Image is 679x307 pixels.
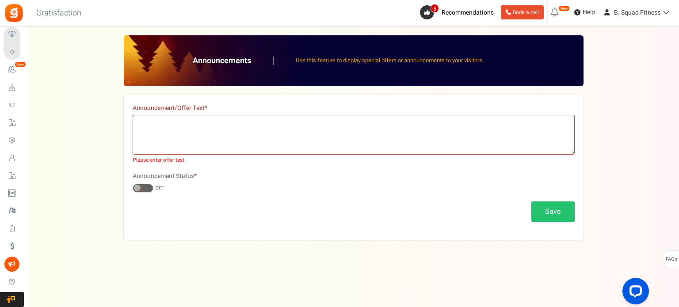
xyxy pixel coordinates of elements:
label: Announcement Status [133,172,197,181]
a: New [4,62,24,77]
span: Please enter offer text [133,157,575,163]
h3: Gratisfaction [27,4,91,22]
span: OFF [156,185,164,191]
h2: Announcements [193,57,274,65]
a: 5 Recommendations [420,5,497,19]
button: Save [531,201,575,222]
span: Help [580,8,595,17]
a: Help [571,5,599,19]
span: B. Squad Fitness [614,8,660,17]
label: Announcement/Offer Text [133,104,207,113]
span: Recommendations [442,8,494,17]
img: Gratisfaction [4,3,24,23]
span: FAQs [665,251,677,268]
p: Use this feature to display special offers or announcements to your visitors. [296,57,484,65]
span: 5 [431,4,439,13]
a: Book a call [501,5,544,19]
em: New [15,61,26,68]
em: New [558,5,570,11]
